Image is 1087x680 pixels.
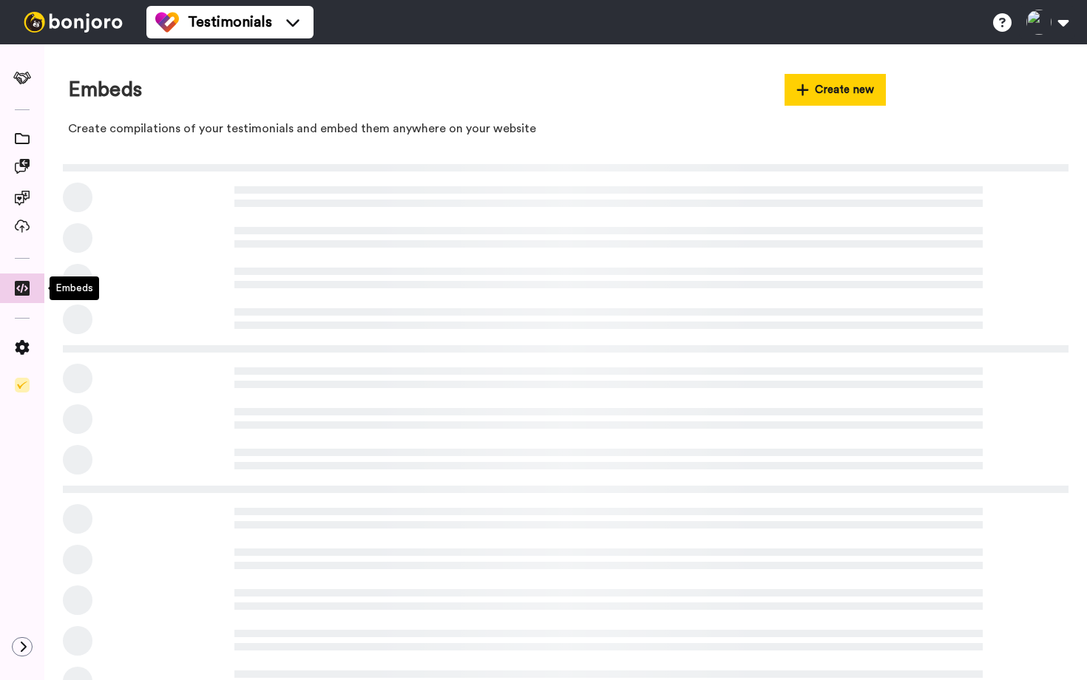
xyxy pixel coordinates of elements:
[785,74,887,106] button: Create new
[188,12,272,33] span: Testimonials
[155,10,179,34] img: tm-color.svg
[18,12,129,33] img: bj-logo-header-white.svg
[68,78,142,101] h1: Embeds
[68,120,886,137] p: Create compilations of your testimonials and embed them anywhere on your website
[50,276,99,300] div: Embeds
[15,378,30,392] img: Checklist.svg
